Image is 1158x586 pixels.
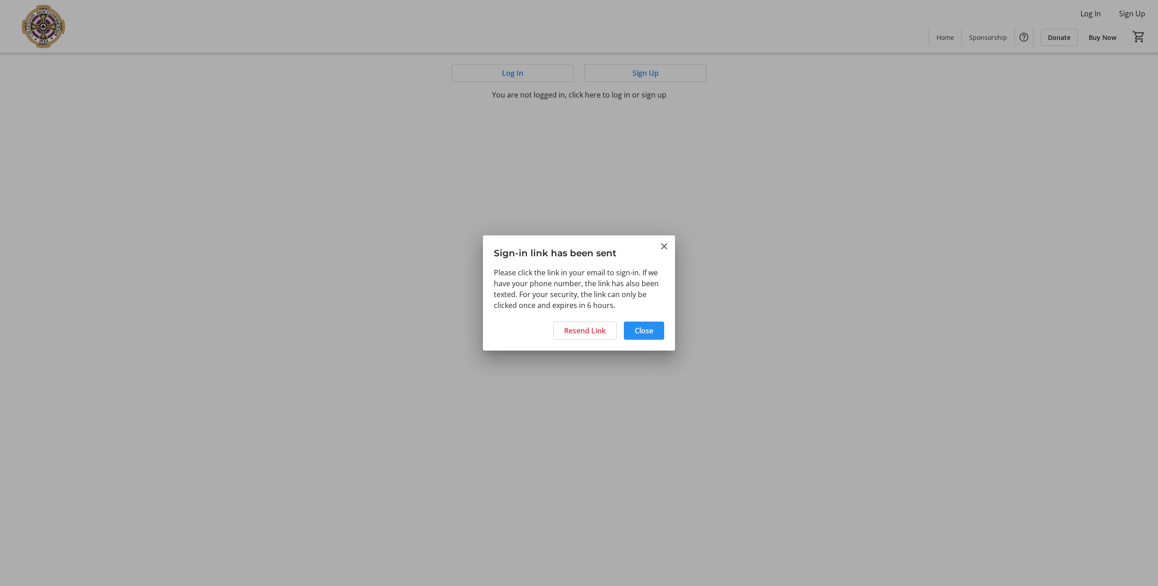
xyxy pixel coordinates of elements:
span: Resend Link [564,325,606,336]
button: Resend Link [553,322,617,340]
button: Close [624,322,664,340]
button: Close [659,241,670,252]
span: Close [635,325,653,336]
div: Please click the link in your email to sign-in. If we have your phone number, the link has also b... [483,267,675,316]
h3: Sign-in link has been sent [483,235,675,267]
